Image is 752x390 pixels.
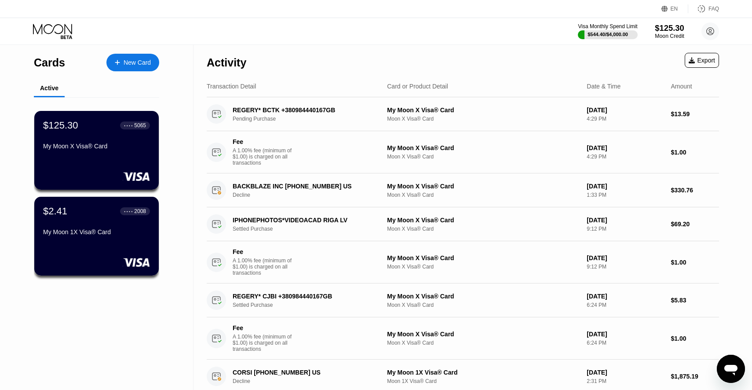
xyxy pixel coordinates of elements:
div: My Moon X Visa® Card [43,143,150,150]
div: Amount [671,83,692,90]
div: FeeA 1.00% fee (minimum of $1.00) is charged on all transactionsMy Moon X Visa® CardMoon X Visa® ... [207,241,719,283]
div: $1,875.19 [671,373,719,380]
div: IPHONEPHOTOS*VIDEOACAD RIGA LV [233,217,378,224]
div: Moon X Visa® Card [387,264,580,270]
div: [DATE] [587,293,664,300]
div: A 1.00% fee (minimum of $1.00) is charged on all transactions [233,334,299,352]
div: Card or Product Detail [387,83,448,90]
div: Active [40,85,58,92]
div: My Moon X Visa® Card [387,331,580,338]
div: My Moon X Visa® Card [387,217,580,224]
div: Moon X Visa® Card [387,340,580,346]
div: FeeA 1.00% fee (minimum of $1.00) is charged on all transactionsMy Moon X Visa® CardMoon X Visa® ... [207,131,719,173]
div: $125.30● ● ● ●5065My Moon X Visa® Card [34,111,159,190]
div: [DATE] [587,107,664,114]
div: Moon X Visa® Card [387,116,580,122]
div: BACKBLAZE INC [PHONE_NUMBER] US [233,183,378,190]
div: Visa Monthly Spend Limit$544.40/$4,000.00 [578,23,637,39]
div: 1:33 PM [587,192,664,198]
div: IPHONEPHOTOS*VIDEOACAD RIGA LVSettled PurchaseMy Moon X Visa® CardMoon X Visa® Card[DATE]9:12 PM$... [207,207,719,241]
div: $2.41● ● ● ●2008My Moon 1X Visa® Card [34,197,159,276]
div: A 1.00% fee (minimum of $1.00) is charged on all transactions [233,147,299,166]
div: Visa Monthly Spend Limit [578,23,637,29]
div: Moon X Visa® Card [387,226,580,232]
div: $69.20 [671,221,719,228]
div: Transaction Detail [207,83,256,90]
div: [DATE] [587,254,664,261]
div: My Moon X Visa® Card [387,183,580,190]
div: Date & Time [587,83,621,90]
div: $125.30Moon Credit [655,23,684,39]
iframe: Button to launch messaging window, conversation in progress [717,355,745,383]
div: Moon Credit [655,33,684,39]
div: $1.00 [671,259,719,266]
div: REGERY* BCTK +380984440167GB [233,107,378,114]
div: Fee [233,324,294,331]
div: Export [685,53,719,68]
div: My Moon 1X Visa® Card [43,228,150,235]
div: My Moon X Visa® Card [387,254,580,261]
div: My Moon X Visa® Card [387,293,580,300]
div: New Card [124,59,151,66]
div: [DATE] [587,217,664,224]
div: Fee [233,248,294,255]
div: 6:24 PM [587,302,664,308]
div: REGERY* BCTK +380984440167GBPending PurchaseMy Moon X Visa® CardMoon X Visa® Card[DATE]4:29 PM$13.59 [207,97,719,131]
div: Decline [233,378,389,384]
div: ● ● ● ● [124,124,133,127]
div: 4:29 PM [587,116,664,122]
div: $125.30 [655,23,684,33]
div: New Card [106,54,159,71]
div: $330.76 [671,187,719,194]
div: 2008 [134,208,146,214]
div: My Moon X Visa® Card [387,107,580,114]
div: REGERY* CJBI +380984440167GBSettled PurchaseMy Moon X Visa® CardMoon X Visa® Card[DATE]6:24 PM$5.83 [207,283,719,317]
div: [DATE] [587,369,664,376]
div: My Moon X Visa® Card [387,144,580,151]
div: 5065 [134,122,146,129]
div: Decline [233,192,389,198]
div: [DATE] [587,331,664,338]
div: $544.40 / $4,000.00 [588,32,628,37]
div: Export [689,57,715,64]
div: ● ● ● ● [124,210,133,213]
div: $2.41 [43,206,67,217]
div: 4:29 PM [587,154,664,160]
div: Moon X Visa® Card [387,192,580,198]
div: 9:12 PM [587,226,664,232]
div: Moon 1X Visa® Card [387,378,580,384]
div: Activity [207,56,246,69]
div: FeeA 1.00% fee (minimum of $1.00) is charged on all transactionsMy Moon X Visa® CardMoon X Visa® ... [207,317,719,360]
div: 2:31 PM [587,378,664,384]
div: CORSI [PHONE_NUMBER] US [233,369,378,376]
div: $1.00 [671,149,719,156]
div: Settled Purchase [233,302,389,308]
div: EN [671,6,678,12]
div: My Moon 1X Visa® Card [387,369,580,376]
div: Moon X Visa® Card [387,154,580,160]
div: REGERY* CJBI +380984440167GB [233,293,378,300]
div: Pending Purchase [233,116,389,122]
div: $5.83 [671,297,719,304]
div: $1.00 [671,335,719,342]
div: 9:12 PM [587,264,664,270]
div: [DATE] [587,183,664,190]
div: Fee [233,138,294,145]
div: $125.30 [43,120,78,131]
div: Settled Purchase [233,226,389,232]
div: $13.59 [671,110,719,118]
div: Cards [34,56,65,69]
div: [DATE] [587,144,664,151]
div: 6:24 PM [587,340,664,346]
div: FAQ [708,6,719,12]
div: EN [661,4,688,13]
div: BACKBLAZE INC [PHONE_NUMBER] USDeclineMy Moon X Visa® CardMoon X Visa® Card[DATE]1:33 PM$330.76 [207,173,719,207]
div: A 1.00% fee (minimum of $1.00) is charged on all transactions [233,258,299,276]
div: FAQ [688,4,719,13]
div: Moon X Visa® Card [387,302,580,308]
